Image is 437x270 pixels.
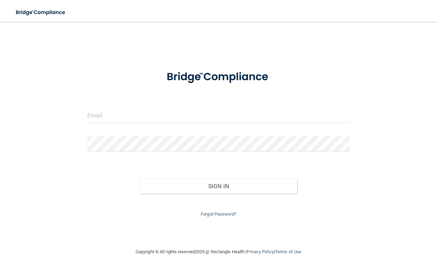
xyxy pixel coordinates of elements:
a: Privacy Policy [247,249,274,254]
input: Email [87,107,349,123]
button: Sign In [140,179,297,194]
a: Forgot Password? [201,211,236,217]
a: Terms of Use [275,249,301,254]
div: Copyright © All rights reserved 2025 @ Rectangle Health | | [93,241,344,263]
img: bridge_compliance_login_screen.278c3ca4.svg [155,63,282,91]
img: bridge_compliance_login_screen.278c3ca4.svg [10,5,72,20]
